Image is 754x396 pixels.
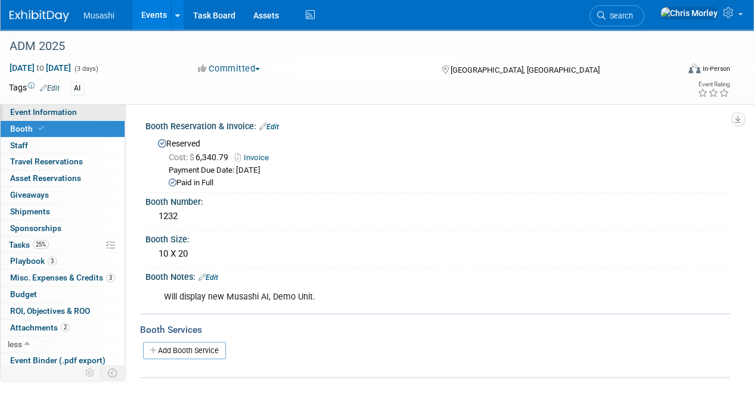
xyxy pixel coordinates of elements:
[145,268,730,283] div: Booth Notes:
[10,157,83,166] span: Travel Reservations
[1,286,125,303] a: Budget
[1,270,125,286] a: Misc. Expenses & Credits3
[70,82,84,95] div: AI
[9,82,60,95] td: Tags
[10,190,49,199] span: Giveaways
[10,356,106,365] span: Event Binder (.pdf export)
[606,11,633,20] span: Search
[33,240,49,249] span: 25%
[1,170,125,186] a: Asset Reservations
[154,135,721,189] div: Reserved
[156,285,615,309] div: Will display new Musashi AI, Demo Unit.
[702,64,730,73] div: In-Person
[143,342,226,359] a: Add Booth Service
[1,204,125,220] a: Shipments
[169,177,721,189] div: Paid in Full
[194,63,265,75] button: Committed
[1,320,125,336] a: Attachments2
[450,66,599,74] span: [GEOGRAPHIC_DATA], [GEOGRAPHIC_DATA]
[688,64,700,73] img: Format-Inperson.png
[259,123,279,131] a: Edit
[101,365,125,381] td: Toggle Event Tabs
[10,256,57,266] span: Playbook
[10,173,81,183] span: Asset Reservations
[198,273,218,282] a: Edit
[154,245,721,263] div: 10 X 20
[10,306,90,316] span: ROI, Objectives & ROO
[73,65,98,73] span: (3 days)
[1,187,125,203] a: Giveaways
[10,289,37,299] span: Budget
[660,7,718,20] img: Chris Morley
[9,63,72,73] span: [DATE] [DATE]
[697,82,730,88] div: Event Rating
[1,253,125,269] a: Playbook3
[38,125,44,132] i: Booth reservation complete
[169,165,721,176] div: Payment Due Date: [DATE]
[1,336,125,353] a: less
[1,303,125,319] a: ROI, Objectives & ROO
[5,36,669,57] div: ADM 2025
[10,207,50,216] span: Shipments
[154,207,721,226] div: 1232
[40,84,60,92] a: Edit
[8,339,22,349] span: less
[48,257,57,266] span: 3
[10,10,69,22] img: ExhibitDay
[10,107,77,117] span: Event Information
[10,223,61,233] span: Sponsorships
[145,117,730,133] div: Booth Reservation & Invoice:
[235,153,275,162] a: Invoice
[145,230,730,245] div: Booth Size:
[169,152,233,162] span: 6,340.79
[1,138,125,154] a: Staff
[10,124,46,133] span: Booth
[61,323,70,332] span: 2
[1,237,125,253] a: Tasks25%
[83,11,114,20] span: Musashi
[169,152,196,162] span: Cost: $
[106,273,115,282] span: 3
[10,273,115,282] span: Misc. Expenses & Credits
[1,104,125,120] a: Event Information
[1,220,125,236] a: Sponsorships
[140,323,730,336] div: Booth Services
[35,63,46,73] span: to
[1,121,125,137] a: Booth
[625,62,730,80] div: Event Format
[589,5,644,26] a: Search
[10,141,28,150] span: Staff
[1,353,125,369] a: Event Binder (.pdf export)
[80,365,101,381] td: Personalize Event Tab Strip
[1,154,125,170] a: Travel Reservations
[9,240,49,250] span: Tasks
[145,193,730,208] div: Booth Number:
[10,323,70,332] span: Attachments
